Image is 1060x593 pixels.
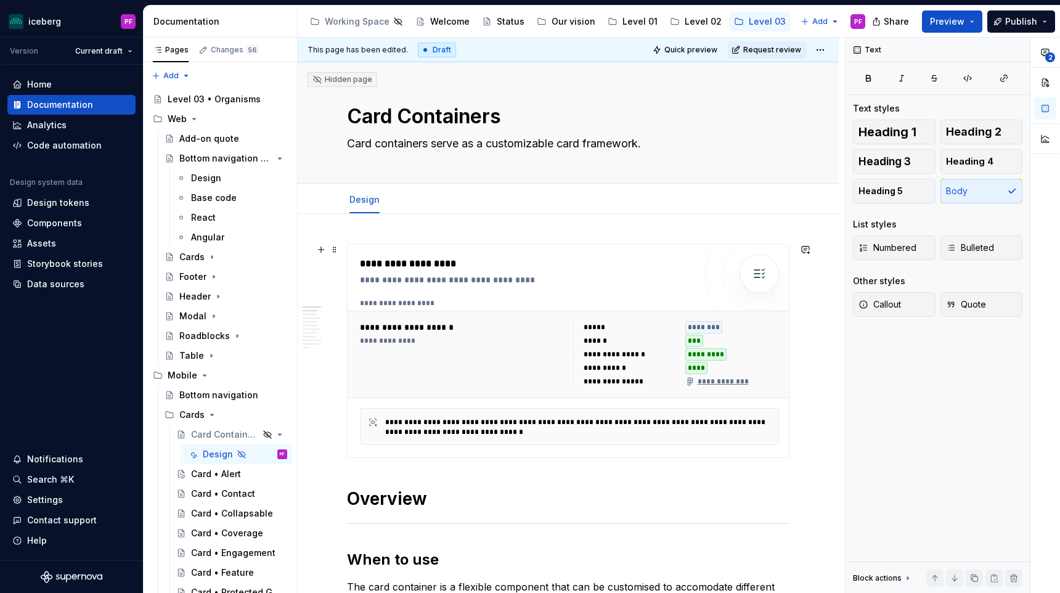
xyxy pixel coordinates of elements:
[497,15,524,28] div: Status
[344,102,787,131] textarea: Card Containers
[27,453,83,465] div: Notifications
[940,292,1023,317] button: Quote
[280,448,285,460] div: PF
[344,134,787,153] textarea: Card containers serve as a customizable card framework.
[27,197,89,209] div: Design tokens
[552,15,595,28] div: Our vision
[7,274,136,294] a: Data sources
[7,449,136,469] button: Notifications
[160,149,292,168] a: Bottom navigation bar
[729,12,791,31] a: Level 03
[884,15,909,28] span: Share
[124,17,132,27] div: PF
[191,547,275,559] div: Card • Engagement
[430,15,470,28] div: Welcome
[664,45,717,55] span: Quick preview
[940,149,1023,174] button: Heading 4
[532,12,600,31] a: Our vision
[347,488,789,510] h1: Overview
[853,179,936,203] button: Heading 5
[922,10,982,33] button: Preview
[179,330,230,342] div: Roadblocks
[70,43,138,60] button: Current draft
[344,186,385,212] div: Design
[7,95,136,115] a: Documentation
[160,287,292,306] a: Header
[163,71,179,81] span: Add
[7,531,136,550] button: Help
[246,45,259,55] span: 56
[418,43,456,57] div: Draft
[946,126,1001,138] span: Heading 2
[853,573,902,583] div: Block actions
[191,211,216,224] div: React
[728,41,807,59] button: Request review
[191,488,255,500] div: Card • Contact
[191,527,263,539] div: Card • Coverage
[853,570,913,587] div: Block actions
[75,46,123,56] span: Current draft
[858,155,911,168] span: Heading 3
[812,17,828,27] span: Add
[2,8,141,35] button: icebergPF
[9,14,23,29] img: 418c6d47-6da6-4103-8b13-b5999f8989a1.png
[171,425,292,444] a: Card Containers
[858,242,916,254] span: Numbered
[171,543,292,563] a: Card • Engagement
[940,120,1023,144] button: Heading 2
[179,350,204,362] div: Table
[171,227,292,247] a: Angular
[854,17,862,27] div: PF
[153,15,292,28] div: Documentation
[7,254,136,274] a: Storybook stories
[305,9,794,34] div: Page tree
[10,178,83,187] div: Design system data
[171,504,292,523] a: Card • Collapsable
[191,192,237,204] div: Base code
[191,172,221,184] div: Design
[27,78,52,91] div: Home
[853,275,905,287] div: Other styles
[853,292,936,317] button: Callout
[940,235,1023,260] button: Bulleted
[191,507,273,520] div: Card • Collapsable
[27,514,97,526] div: Contact support
[987,10,1055,33] button: Publish
[312,75,372,84] div: Hidden page
[27,119,67,131] div: Analytics
[349,194,380,205] a: Design
[946,242,994,254] span: Bulleted
[347,550,789,570] h2: When to use
[27,534,47,547] div: Help
[160,129,292,149] a: Add-on quote
[41,571,102,583] svg: Supernova Logo
[858,185,903,197] span: Heading 5
[171,208,292,227] a: React
[7,115,136,135] a: Analytics
[191,428,259,441] div: Card Containers
[27,139,102,152] div: Code automation
[7,470,136,489] button: Search ⌘K
[7,193,136,213] a: Design tokens
[27,217,82,229] div: Components
[622,15,658,28] div: Level 01
[305,12,408,31] a: Working Space
[858,126,916,138] span: Heading 1
[10,46,38,56] div: Version
[211,45,259,55] div: Changes
[477,12,529,31] a: Status
[168,93,261,105] div: Level 03 • Organisms
[160,326,292,346] a: Roadblocks
[853,120,936,144] button: Heading 1
[27,494,63,506] div: Settings
[160,385,292,405] a: Bottom navigation
[7,136,136,155] a: Code automation
[179,271,206,283] div: Footer
[160,306,292,326] a: Modal
[160,247,292,267] a: Cards
[7,490,136,510] a: Settings
[171,464,292,484] a: Card • Alert
[410,12,475,31] a: Welcome
[179,133,239,145] div: Add-on quote
[793,12,868,31] a: UX patterns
